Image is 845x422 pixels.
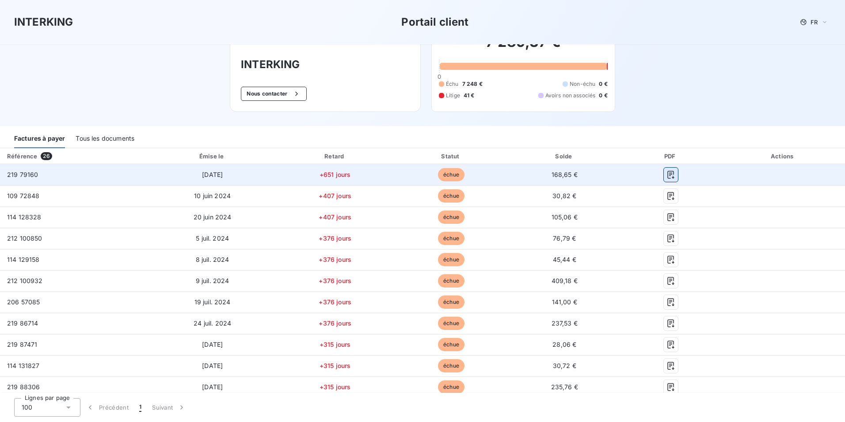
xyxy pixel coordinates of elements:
[552,298,577,306] span: 141,00 €
[194,213,232,221] span: 20 juin 2024
[446,92,460,100] span: Litige
[319,277,351,284] span: +376 jours
[320,383,351,391] span: +315 jours
[319,213,351,221] span: +407 jours
[202,362,223,369] span: [DATE]
[462,80,483,88] span: 7 248 €
[622,152,719,161] div: PDF
[438,189,464,203] span: échue
[438,232,464,245] span: échue
[194,319,231,327] span: 24 juil. 2024
[510,152,619,161] div: Solde
[80,398,134,417] button: Précédent
[552,341,576,348] span: 28,06 €
[41,152,52,160] span: 26
[438,73,441,80] span: 0
[241,87,306,101] button: Nous contacter
[438,168,464,181] span: échue
[147,398,191,417] button: Suivant
[570,80,595,88] span: Non-échu
[446,80,459,88] span: Échu
[552,277,578,284] span: 409,18 €
[241,57,410,73] h3: INTERKING
[7,341,37,348] span: 219 87471
[7,319,38,327] span: 219 86714
[320,171,351,178] span: +651 jours
[196,234,229,242] span: 5 juil. 2024
[194,298,231,306] span: 19 juil. 2024
[194,192,231,199] span: 10 juin 2024
[14,130,65,148] div: Factures à payer
[7,383,40,391] span: 219 88306
[438,253,464,266] span: échue
[14,14,73,30] h3: INTERKING
[553,362,576,369] span: 30,72 €
[552,319,578,327] span: 237,53 €
[7,192,39,199] span: 109 72848
[320,341,351,348] span: +315 jours
[319,319,351,327] span: +376 jours
[438,359,464,372] span: échue
[599,80,607,88] span: 0 €
[552,171,578,178] span: 168,65 €
[438,211,464,224] span: échue
[599,92,607,100] span: 0 €
[723,152,843,161] div: Actions
[196,277,229,284] span: 9 juil. 2024
[196,256,229,263] span: 8 juil. 2024
[7,362,40,369] span: 114 131827
[320,362,351,369] span: +315 jours
[7,277,43,284] span: 212 100932
[438,295,464,309] span: échue
[545,92,596,100] span: Avoirs non associés
[438,274,464,288] span: échue
[438,380,464,394] span: échue
[811,19,818,26] span: FR
[22,403,32,412] span: 100
[202,341,223,348] span: [DATE]
[278,152,392,161] div: Retard
[7,171,38,178] span: 219 79160
[438,338,464,351] span: échue
[438,317,464,330] span: échue
[150,152,274,161] div: Émise le
[76,130,134,148] div: Tous les documents
[464,92,475,100] span: 41 €
[7,256,40,263] span: 114 129158
[7,213,42,221] span: 114 128328
[7,298,40,306] span: 206 57085
[319,192,351,199] span: +407 jours
[552,192,576,199] span: 30,82 €
[7,234,42,242] span: 212 100850
[319,298,351,306] span: +376 jours
[439,33,608,60] h2: 7 289,37 €
[553,256,576,263] span: 45,44 €
[401,14,468,30] h3: Portail client
[319,234,351,242] span: +376 jours
[551,383,578,391] span: 235,76 €
[139,403,141,412] span: 1
[202,383,223,391] span: [DATE]
[553,234,576,242] span: 76,79 €
[319,256,351,263] span: +376 jours
[396,152,507,161] div: Statut
[7,153,37,160] div: Référence
[134,398,147,417] button: 1
[552,213,578,221] span: 105,06 €
[202,171,223,178] span: [DATE]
